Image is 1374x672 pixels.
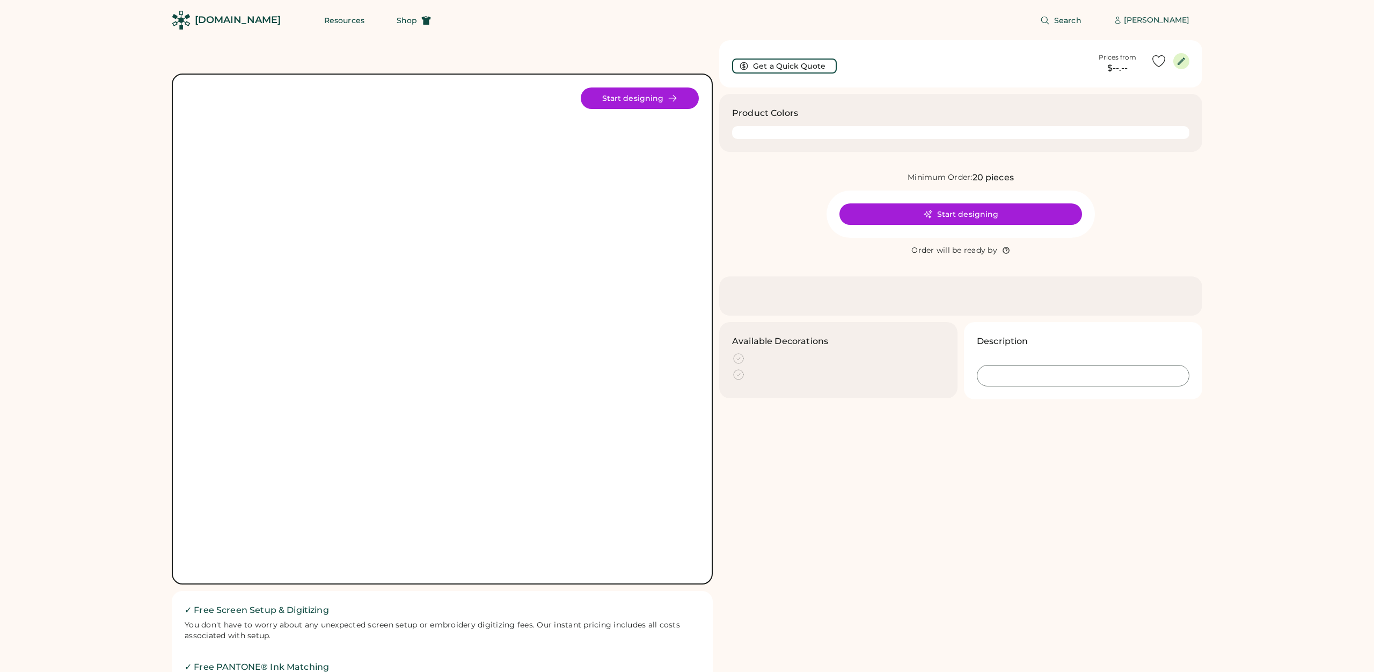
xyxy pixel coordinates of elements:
[195,13,281,27] div: [DOMAIN_NAME]
[908,172,973,183] div: Minimum Order:
[201,87,684,571] img: yH5BAEAAAAALAAAAAABAAEAAAIBRAA7
[384,10,444,31] button: Shop
[185,620,700,641] div: You don't have to worry about any unexpected screen setup or embroidery digitizing fees. Our inst...
[977,335,1028,348] h3: Description
[973,171,1014,184] div: 20 pieces
[581,87,699,109] button: Start designing
[732,107,798,120] h3: Product Colors
[1099,53,1136,62] div: Prices from
[1027,10,1094,31] button: Search
[172,11,191,30] img: Rendered Logo - Screens
[185,604,700,617] h2: ✓ Free Screen Setup & Digitizing
[911,245,997,256] div: Order will be ready by
[397,17,417,24] span: Shop
[1124,15,1189,26] div: [PERSON_NAME]
[732,59,837,74] button: Get a Quick Quote
[1091,62,1144,75] div: $--.--
[311,10,377,31] button: Resources
[1054,17,1081,24] span: Search
[839,203,1082,225] button: Start designing
[732,335,828,348] h3: Available Decorations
